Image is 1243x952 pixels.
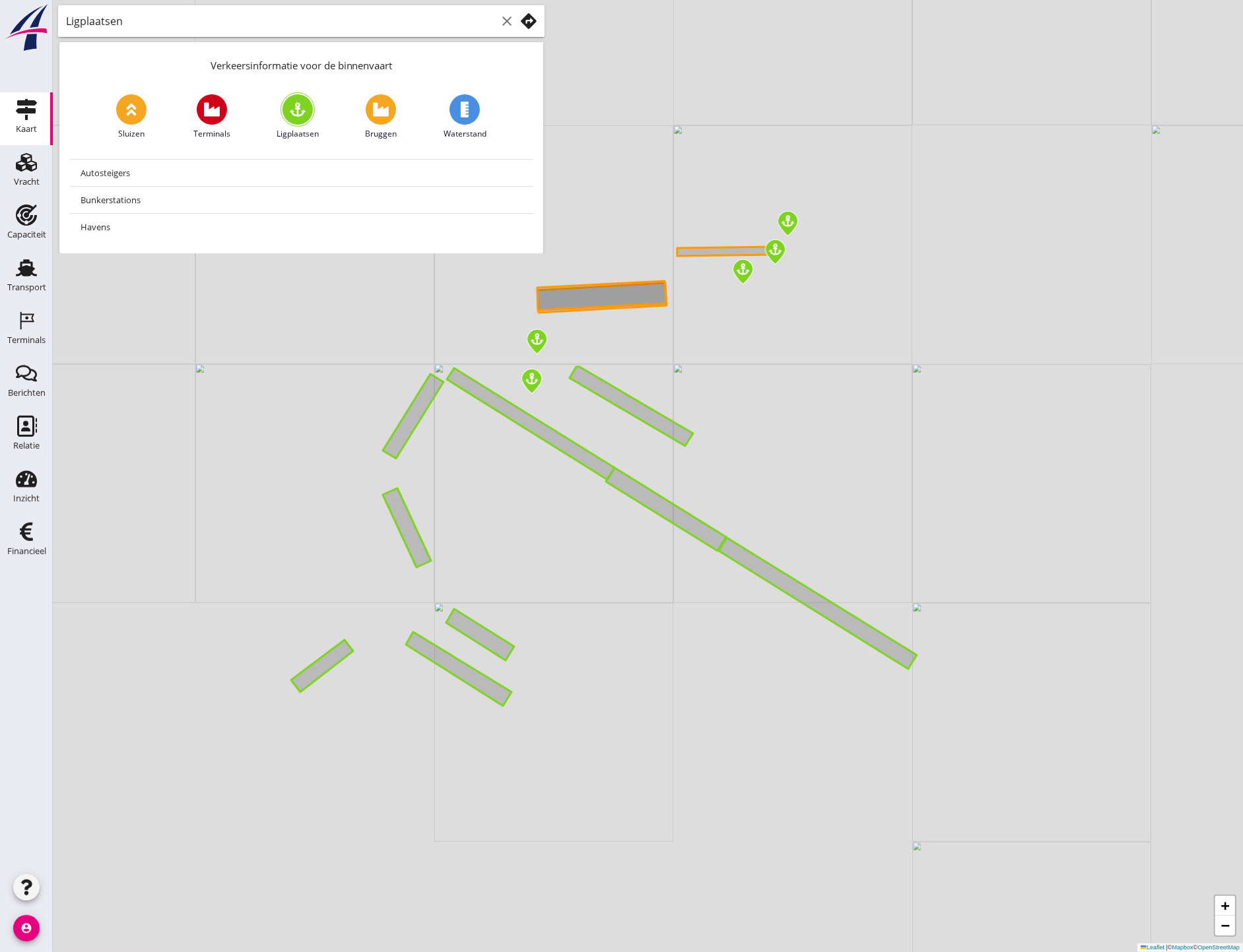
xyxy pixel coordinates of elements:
div: Berichten [8,389,46,397]
a: Mapbox [1172,944,1193,951]
img: Marker [525,328,548,356]
span: Sluizen [118,128,145,140]
div: Bunkerstations [81,192,522,208]
div: Havens [81,219,522,235]
span: | [1166,944,1168,951]
input: Zoek faciliteit [66,11,496,32]
a: Sluizen [116,94,147,140]
a: Zoom out [1215,916,1235,936]
span: Ligplaatsen [277,128,319,140]
span: Waterstand [444,128,487,140]
a: Zoom in [1215,896,1235,916]
a: Leaflet [1141,944,1164,951]
a: Terminals [193,94,230,140]
div: Verkeersinformatie voor de binnenvaart [59,42,543,84]
img: Marker [763,238,786,266]
div: © © [1137,943,1243,952]
a: Ligplaatsen [277,94,319,140]
span: Bruggen [365,128,397,140]
i: clear [499,13,515,29]
a: Waterstand [444,94,487,140]
div: Capaciteit [7,230,46,239]
img: Marker [776,210,799,238]
span: Terminals [193,128,230,140]
i: account_circle [13,915,40,941]
div: Vracht [14,177,40,186]
a: OpenStreetMap [1197,944,1240,951]
div: Kaart [16,125,37,133]
a: Bruggen [365,94,397,140]
div: Financieel [7,547,46,555]
span: − [1221,917,1230,934]
div: Autosteigers [81,165,522,181]
div: Inzicht [13,494,40,503]
div: Transport [7,283,46,292]
div: Relatie [13,441,40,450]
img: Marker [731,258,754,286]
img: logo-small.a267ee39.svg [3,3,50,52]
div: Terminals [7,336,46,344]
span: + [1221,897,1230,914]
img: Marker [520,367,543,395]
